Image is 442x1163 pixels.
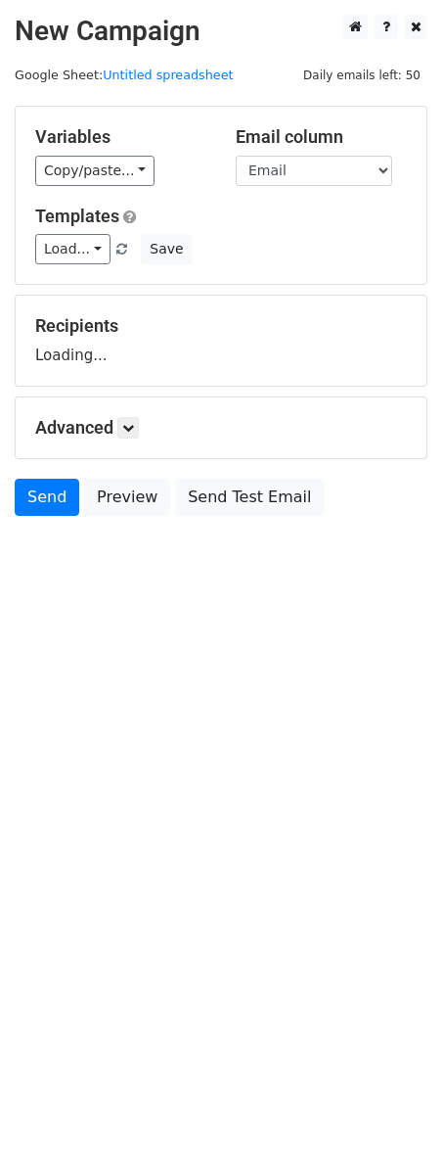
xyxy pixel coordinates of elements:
h2: New Campaign [15,15,427,48]
div: Loading... [35,315,407,366]
span: Daily emails left: 50 [296,65,427,86]
a: Send Test Email [175,479,324,516]
a: Preview [84,479,170,516]
h5: Variables [35,126,206,148]
h5: Advanced [35,417,407,439]
a: Daily emails left: 50 [296,68,427,82]
a: Send [15,479,79,516]
small: Google Sheet: [15,68,234,82]
h5: Email column [236,126,407,148]
a: Templates [35,206,119,226]
a: Copy/paste... [35,156,155,186]
button: Save [141,234,192,264]
a: Load... [35,234,110,264]
a: Untitled spreadsheet [103,68,233,82]
h5: Recipients [35,315,407,337]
